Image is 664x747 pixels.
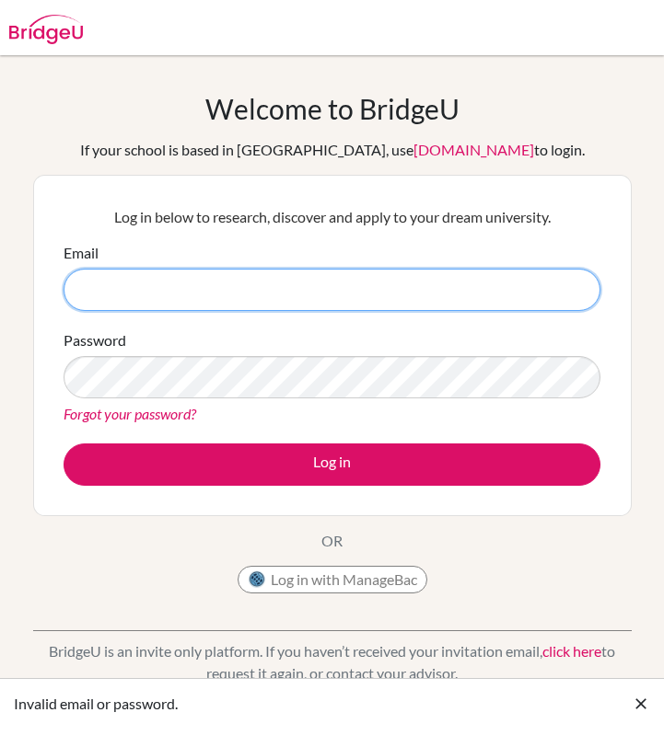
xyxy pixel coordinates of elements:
[64,206,600,228] p: Log in below to research, discover and apply to your dream university.
[542,642,601,660] a: click here
[64,405,196,422] a: Forgot your password?
[64,329,126,351] label: Password
[64,443,600,486] button: Log in
[64,242,99,264] label: Email
[33,640,632,684] p: BridgeU is an invite only platform. If you haven’t received your invitation email, to request it ...
[80,139,585,161] div: If your school is based in [GEOGRAPHIC_DATA], use to login.
[205,92,460,125] h1: Welcome to BridgeU
[414,141,534,158] a: [DOMAIN_NAME]
[238,566,427,593] button: Log in with ManageBac
[14,693,632,715] div: Invalid email or password.
[9,15,83,44] img: Bridge-U
[321,530,343,552] p: OR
